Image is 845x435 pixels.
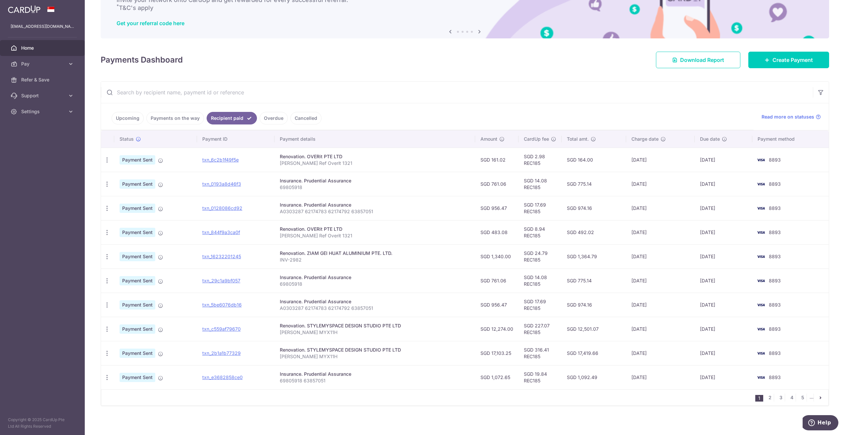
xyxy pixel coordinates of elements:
td: SGD 1,340.00 [475,244,519,268]
td: SGD 227.07 REC185 [519,317,562,341]
img: Bank Card [754,204,768,212]
td: SGD 2.98 REC185 [519,148,562,172]
a: txn_0128086cd92 [202,205,242,211]
a: Get your referral code here [117,20,184,26]
span: 8893 [769,205,781,211]
h4: Payments Dashboard [101,54,183,66]
td: [DATE] [626,196,695,220]
span: Refer & Save [21,76,65,83]
td: [DATE] [626,293,695,317]
td: SGD 12,501.07 [562,317,626,341]
td: SGD 1,072.65 [475,365,519,389]
span: Amount [480,136,497,142]
td: [DATE] [626,317,695,341]
td: [DATE] [695,220,752,244]
p: 69805918 [280,184,470,191]
li: ... [810,394,814,402]
span: Payment Sent [120,155,155,165]
span: 8893 [769,229,781,235]
td: SGD 974.16 [562,293,626,317]
a: Create Payment [748,52,829,68]
td: [DATE] [695,341,752,365]
span: 8893 [769,374,781,380]
div: Renovation. OVERit PTE LTD [280,153,470,160]
td: [DATE] [695,148,752,172]
td: [DATE] [695,172,752,196]
span: Payment Sent [120,228,155,237]
p: A0303287 62174783 62174792 63857051 [280,305,470,312]
a: 4 [788,394,796,402]
td: SGD 19.84 REC185 [519,365,562,389]
img: Bank Card [754,253,768,261]
p: [PERSON_NAME] MYX11H [280,353,470,360]
span: Download Report [680,56,724,64]
div: Renovation. STYLEMYSPACE DESIGN STUDIO PTE LTD [280,347,470,353]
span: Home [21,45,65,51]
p: [PERSON_NAME] MYX11H [280,329,470,336]
a: txn_2b1a1b77329 [202,350,241,356]
li: 1 [755,395,763,402]
td: [DATE] [626,244,695,268]
td: SGD 761.06 [475,172,519,196]
a: txn_16232201245 [202,254,241,259]
td: [DATE] [626,268,695,293]
td: SGD 8.94 REC185 [519,220,562,244]
span: Payment Sent [120,349,155,358]
td: SGD 775.14 [562,172,626,196]
span: Payment Sent [120,324,155,334]
input: Search by recipient name, payment id or reference [101,82,813,103]
a: txn_0193a8d46f3 [202,181,241,187]
div: Renovation. OVERit PTE LTD [280,226,470,232]
td: SGD 956.47 [475,293,519,317]
td: SGD 1,364.79 [562,244,626,268]
th: Payment details [274,130,475,148]
td: SGD 492.02 [562,220,626,244]
td: SGD 161.02 [475,148,519,172]
td: SGD 12,274.00 [475,317,519,341]
td: [DATE] [626,172,695,196]
p: 69805918 63857051 [280,377,470,384]
td: [DATE] [626,365,695,389]
td: SGD 483.08 [475,220,519,244]
td: SGD 14.08 REC185 [519,268,562,293]
span: CardUp fee [524,136,549,142]
span: Due date [700,136,720,142]
span: Payment Sent [120,373,155,382]
iframe: Opens a widget where you can find more information [803,415,838,432]
a: txn_c559af79670 [202,326,241,332]
a: Upcoming [112,112,144,124]
img: Bank Card [754,325,768,333]
td: [DATE] [626,148,695,172]
span: Charge date [631,136,659,142]
img: Bank Card [754,301,768,309]
div: Insurance. Prudential Assurance [280,298,470,305]
span: Payment Sent [120,276,155,285]
a: Cancelled [290,112,322,124]
td: [DATE] [695,268,752,293]
a: txn_e3682858ce0 [202,374,243,380]
th: Payment ID [197,130,274,148]
td: SGD 164.00 [562,148,626,172]
div: Renovation. ZIAM GEI HUAT ALUMINIUM PTE. LTD. [280,250,470,257]
td: [DATE] [626,341,695,365]
a: txn_6c2b1f49f5e [202,157,239,163]
a: Read more on statuses [762,114,821,120]
div: Renovation. STYLEMYSPACE DESIGN STUDIO PTE LTD [280,322,470,329]
div: Insurance. Prudential Assurance [280,177,470,184]
a: Payments on the way [146,112,204,124]
p: A0303287 62174783 62174792 63857051 [280,208,470,215]
a: Download Report [656,52,740,68]
td: SGD 761.06 [475,268,519,293]
td: [DATE] [695,196,752,220]
div: Insurance. Prudential Assurance [280,371,470,377]
span: 8893 [769,350,781,356]
p: 69805918 [280,281,470,287]
a: 5 [799,394,807,402]
td: [DATE] [695,317,752,341]
td: SGD 17.69 REC185 [519,196,562,220]
a: 3 [777,394,785,402]
img: Bank Card [754,349,768,357]
td: SGD 17,103.25 [475,341,519,365]
span: 8893 [769,326,781,332]
a: txn_29c1a9bf057 [202,278,240,283]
